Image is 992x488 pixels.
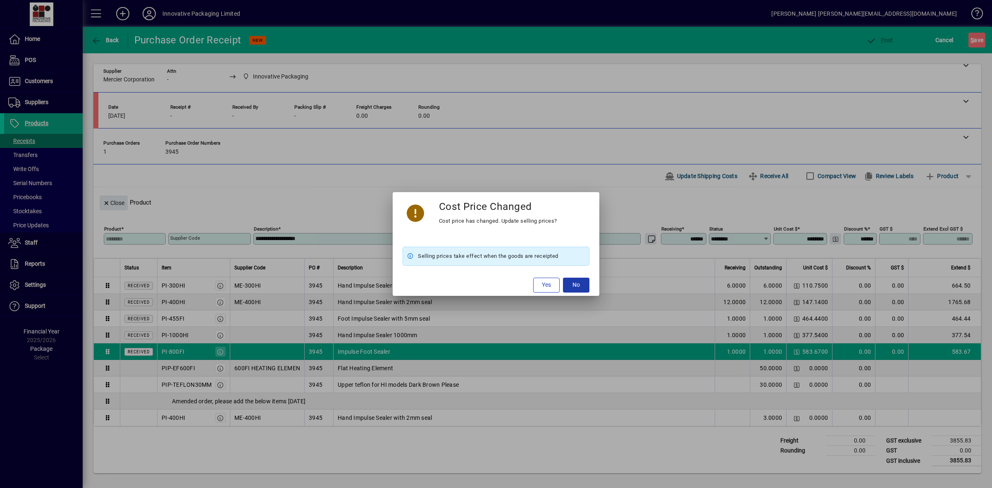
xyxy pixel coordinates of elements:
span: Yes [542,281,551,289]
button: No [563,278,589,293]
span: Selling prices take effect when the goods are receipted [418,251,558,261]
button: Yes [533,278,560,293]
div: Cost price has changed. Update selling prices? [439,216,557,226]
h3: Cost Price Changed [439,200,532,212]
span: No [572,281,580,289]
